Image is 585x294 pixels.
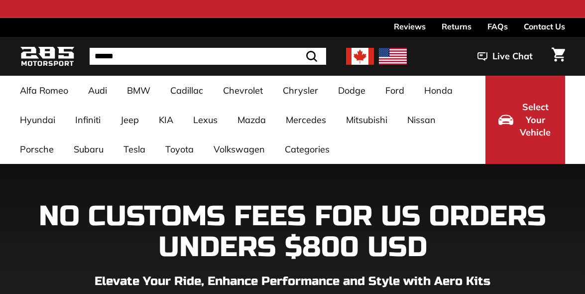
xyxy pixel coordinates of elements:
a: Returns [442,18,471,35]
a: Volkswagen [204,135,275,164]
img: Logo_285_Motorsport_areodynamics_components [20,45,75,68]
a: Ford [375,76,414,105]
a: Infiniti [65,105,111,135]
span: Live Chat [492,50,533,63]
a: Mercedes [276,105,336,135]
a: Chevrolet [213,76,273,105]
a: FAQs [487,18,508,35]
button: Select Your Vehicle [485,76,565,164]
a: Cadillac [160,76,213,105]
a: Jeep [111,105,149,135]
a: Lexus [183,105,228,135]
p: Elevate Your Ride, Enhance Performance and Style with Aero Kits [20,273,565,291]
a: Reviews [394,18,426,35]
a: Dodge [328,76,375,105]
a: Alfa Romeo [10,76,78,105]
a: Tesla [114,135,155,164]
a: Subaru [64,135,114,164]
a: Mitsubishi [336,105,397,135]
a: Contact Us [524,18,565,35]
a: Audi [78,76,117,105]
button: Live Chat [465,44,546,69]
a: KIA [149,105,183,135]
a: Mazda [228,105,276,135]
a: BMW [117,76,160,105]
a: Porsche [10,135,64,164]
a: Honda [414,76,463,105]
h1: NO CUSTOMS FEES FOR US ORDERS UNDERS $800 USD [20,201,565,263]
a: Hyundai [10,105,65,135]
span: Select Your Vehicle [518,101,552,139]
a: Cart [546,39,571,73]
a: Toyota [155,135,204,164]
a: Chrysler [273,76,328,105]
a: Categories [275,135,340,164]
input: Search [90,48,326,65]
a: Nissan [397,105,446,135]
